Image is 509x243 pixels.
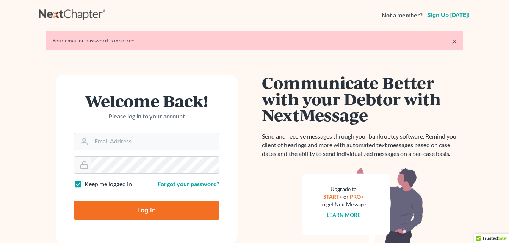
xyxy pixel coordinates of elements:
label: Keep me logged in [85,180,132,188]
p: Please log in to your account [74,112,219,121]
input: Log In [74,201,219,220]
span: or [343,193,349,200]
a: Learn more [327,212,360,218]
strong: Not a member? [382,11,423,20]
h1: Welcome Back! [74,93,219,109]
div: Upgrade to [320,185,367,193]
a: START+ [323,193,342,200]
h1: Communicate Better with your Debtor with NextMessage [262,75,463,123]
a: Forgot your password? [158,180,219,187]
a: × [452,37,457,46]
a: PRO+ [350,193,364,200]
a: Sign up [DATE]! [426,12,471,18]
div: to get NextMessage. [320,201,367,208]
input: Email Address [91,133,219,150]
div: Your email or password is incorrect [52,37,457,44]
p: Send and receive messages through your bankruptcy software. Remind your client of hearings and mo... [262,132,463,158]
